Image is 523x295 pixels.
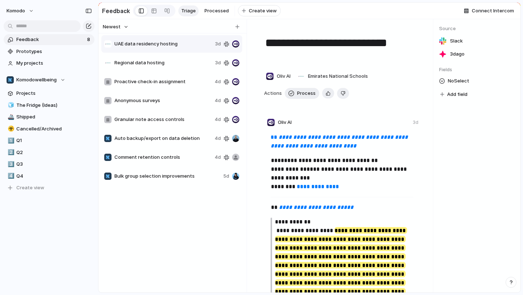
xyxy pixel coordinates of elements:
[4,124,94,134] a: ☣️Cancelled/Archived
[204,7,229,15] span: Processed
[4,74,94,85] button: Komodowellbeing
[114,154,212,161] span: Comment retention controls
[337,88,349,99] button: Delete
[277,73,291,80] span: Oliv AI
[264,70,292,82] button: Oliv AI
[439,90,469,99] button: Add field
[4,112,94,122] a: 🚢Shipped
[450,50,465,58] span: 3d ago
[181,7,196,15] span: Triage
[278,119,292,126] span: Oliv AI
[439,25,515,32] span: Source
[16,149,92,156] span: Q2
[7,125,14,133] button: ☣️
[16,125,92,133] span: Cancelled/Archived
[16,76,57,84] span: Komodowellbeing
[16,173,92,180] span: Q4
[102,7,130,15] h2: Feedback
[4,34,94,45] a: Feedback8
[447,91,467,98] span: Add field
[178,5,199,16] a: Triage
[4,182,94,193] button: Create view
[103,23,121,31] span: Newest
[7,149,14,156] button: 2️⃣
[4,171,94,182] a: 4️⃣Q4
[16,113,92,121] span: Shipped
[114,97,212,104] span: Anonymous surveys
[215,154,221,161] span: 4d
[7,161,14,168] button: 3️⃣
[8,148,13,157] div: 2️⃣
[7,173,14,180] button: 4️⃣
[448,77,469,85] span: No Select
[8,172,13,180] div: 4️⃣
[215,135,221,142] span: 4d
[308,73,368,80] span: Emirates National Schools
[114,135,212,142] span: Auto backup/export on data deletion
[264,90,282,97] span: Actions
[8,113,13,121] div: 🚢
[215,40,221,48] span: 3d
[223,173,229,180] span: 5d
[4,159,94,170] a: 3️⃣Q3
[16,60,92,67] span: My projects
[16,90,92,97] span: Projects
[4,46,94,57] a: Prototypes
[7,102,14,109] button: 🧊
[114,40,212,48] span: UAE data residency hosting
[238,5,281,17] button: Create view
[114,78,212,85] span: Proactive check-in assignment
[7,7,25,15] span: Komodo
[215,59,221,66] span: 3d
[4,147,94,158] a: 2️⃣Q2
[215,97,221,104] span: 4d
[16,102,92,109] span: The Fridge (Ideas)
[16,48,92,55] span: Prototypes
[114,173,220,180] span: Bulk group selection improvements
[4,135,94,146] a: 1️⃣Q1
[295,70,370,82] button: Emirates National Schools
[87,36,92,43] span: 8
[102,22,130,32] button: Newest
[215,116,221,123] span: 4d
[114,116,212,123] span: Granular note access controls
[16,161,92,168] span: Q3
[450,37,463,45] span: Slack
[4,100,94,111] a: 🧊The Fridge (Ideas)
[439,36,515,46] a: Slack
[8,137,13,145] div: 1️⃣
[439,66,515,73] span: Fields
[7,113,14,121] button: 🚢
[413,119,418,126] div: 3d
[472,7,514,15] span: Connect Intercom
[8,125,13,133] div: ☣️
[285,88,319,99] button: Process
[4,88,94,99] a: Projects
[4,58,94,69] a: My projects
[16,137,92,144] span: Q1
[8,101,13,109] div: 🧊
[461,5,517,16] button: Connect Intercom
[8,160,13,169] div: 3️⃣
[16,184,44,191] span: Create view
[114,59,212,66] span: Regional data hosting
[3,5,38,17] button: Komodo
[202,5,232,16] a: Processed
[297,90,316,97] span: Process
[16,36,85,43] span: Feedback
[7,137,14,144] button: 1️⃣
[249,7,277,15] span: Create view
[215,78,221,85] span: 4d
